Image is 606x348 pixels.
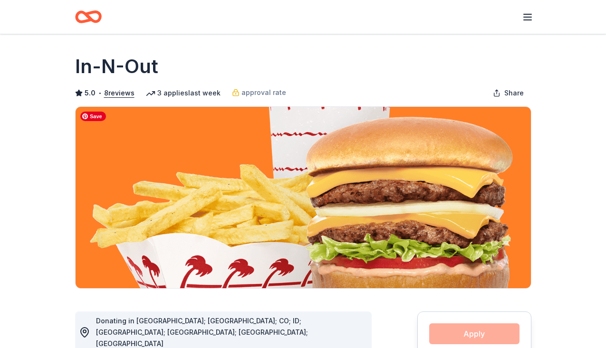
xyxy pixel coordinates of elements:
span: Save [80,112,106,121]
a: Home [75,6,102,28]
a: approval rate [232,87,286,98]
button: 8reviews [104,87,135,99]
span: Donating in [GEOGRAPHIC_DATA]; [GEOGRAPHIC_DATA]; CO; ID; [GEOGRAPHIC_DATA]; [GEOGRAPHIC_DATA]; [... [96,317,308,348]
span: 5.0 [85,87,96,99]
div: 3 applies last week [146,87,221,99]
h1: In-N-Out [75,53,158,80]
span: approval rate [241,87,286,98]
span: • [98,89,101,97]
button: Share [485,84,531,103]
span: Share [504,87,524,99]
img: Image for In-N-Out [76,107,531,288]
